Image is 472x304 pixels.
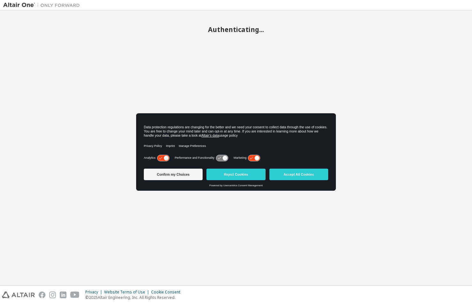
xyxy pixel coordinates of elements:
img: linkedin.svg [60,292,66,298]
img: altair_logo.svg [2,292,35,298]
div: Website Terms of Use [104,290,151,295]
img: facebook.svg [39,292,45,298]
img: youtube.svg [70,292,80,298]
h2: Authenticating... [3,25,469,34]
div: Privacy [85,290,104,295]
p: © 2025 Altair Engineering, Inc. All Rights Reserved. [85,295,184,300]
div: Cookie Consent [151,290,184,295]
img: Altair One [3,2,83,8]
img: instagram.svg [49,292,56,298]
